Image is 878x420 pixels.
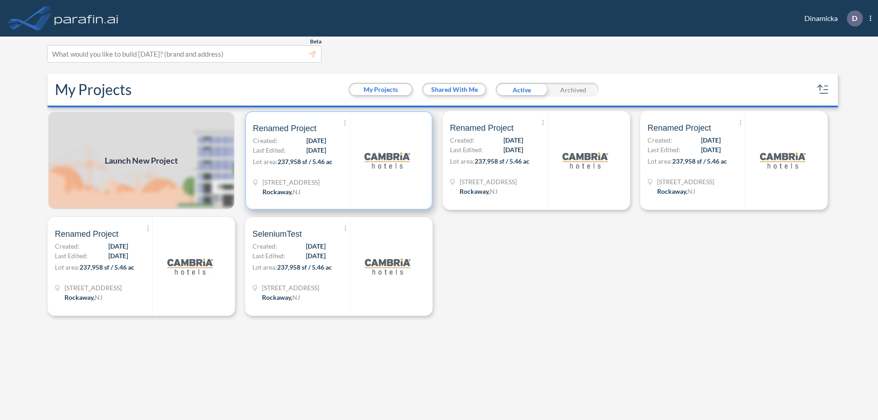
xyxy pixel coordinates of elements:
span: [DATE] [108,241,128,251]
span: NJ [292,293,300,301]
span: Launch New Project [105,154,178,167]
span: [DATE] [108,251,128,261]
span: Renamed Project [253,123,316,134]
span: [DATE] [701,145,721,154]
span: [DATE] [306,251,326,261]
span: Last Edited: [55,251,88,261]
h2: My Projects [55,81,132,98]
span: 321 Mt Hope Ave [262,177,320,187]
span: NJ [293,188,300,196]
button: Shared With Me [423,84,485,95]
div: Archived [547,83,599,96]
span: Lot area: [252,263,277,271]
div: Dinamicka [791,11,871,27]
span: [DATE] [306,241,326,251]
span: Created: [648,135,672,145]
div: Rockaway, NJ [262,292,300,302]
span: 321 Mt Hope Ave [262,283,319,292]
span: Lot area: [648,157,672,165]
span: SeleniumTest [252,229,302,239]
span: NJ [95,293,102,301]
span: Rockaway , [262,293,292,301]
span: 237,958 sf / 5.46 ac [475,157,530,165]
span: Renamed Project [55,229,118,239]
span: Lot area: [253,158,278,165]
span: 237,958 sf / 5.46 ac [672,157,727,165]
a: Launch New Project [48,111,235,210]
span: 321 Mt Hope Ave [460,177,517,186]
span: Created: [55,241,80,251]
span: NJ [490,187,498,195]
span: Lot area: [450,157,475,165]
p: D [852,14,857,22]
span: [DATE] [306,136,326,145]
span: Rockaway , [460,187,490,195]
span: Rockaway , [262,188,293,196]
img: logo [53,9,120,27]
span: Renamed Project [648,122,711,133]
span: Last Edited: [450,145,483,154]
span: 321 Mt Hope Ave [64,283,122,292]
span: NJ [687,187,695,195]
span: [DATE] [701,135,721,145]
img: logo [562,138,608,183]
span: Created: [252,241,277,251]
span: Rockaway , [657,187,687,195]
img: logo [364,138,410,183]
div: Rockaway, NJ [657,186,695,196]
span: Created: [253,136,278,145]
span: 237,958 sf / 5.46 ac [80,263,134,271]
span: [DATE] [503,135,523,145]
span: Created: [450,135,475,145]
span: Last Edited: [648,145,680,154]
span: Rockaway , [64,293,95,301]
span: Lot area: [55,263,80,271]
img: add [48,111,235,210]
span: Last Edited: [252,251,285,261]
span: [DATE] [503,145,523,154]
span: Last Edited: [253,145,286,155]
div: Rockaway, NJ [262,187,300,197]
div: Active [496,83,547,96]
span: 237,958 sf / 5.46 ac [278,158,332,165]
span: 321 Mt Hope Ave [657,177,714,186]
img: logo [167,244,213,289]
img: logo [365,244,411,289]
span: Beta [310,38,321,45]
span: [DATE] [306,145,326,155]
img: logo [760,138,806,183]
button: My Projects [350,84,412,95]
button: sort [816,82,830,97]
div: Rockaway, NJ [64,292,102,302]
span: Renamed Project [450,122,514,133]
span: 237,958 sf / 5.46 ac [277,263,332,271]
div: Rockaway, NJ [460,186,498,196]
